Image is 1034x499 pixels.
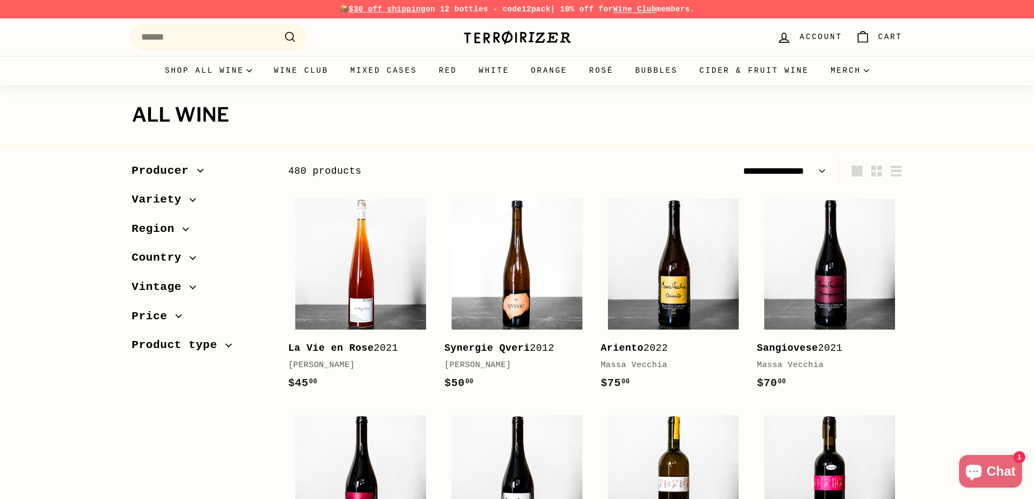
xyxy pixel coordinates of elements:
[601,340,735,356] div: 2022
[288,377,318,389] span: $45
[288,191,434,402] a: La Vie en Rose2021[PERSON_NAME]
[601,359,735,372] div: Massa Vecchia
[132,333,271,363] button: Product type
[778,378,786,386] sup: 00
[445,340,579,356] div: 2012
[601,343,644,353] b: Ariento
[288,340,423,356] div: 2021
[757,191,903,402] a: Sangiovese2021Massa Vecchia
[132,217,271,247] button: Region
[339,56,428,85] a: Mixed Cases
[132,159,271,188] button: Producer
[110,56,924,85] div: Primary
[132,336,226,355] span: Product type
[624,56,688,85] a: Bubbles
[757,359,892,372] div: Massa Vecchia
[132,305,271,334] button: Price
[132,220,183,238] span: Region
[445,191,590,402] a: Synergie Qveri2012[PERSON_NAME]
[757,340,892,356] div: 2021
[263,56,339,85] a: Wine Club
[820,56,880,85] summary: Merch
[349,5,426,14] span: $30 off shipping
[445,359,579,372] div: [PERSON_NAME]
[154,56,263,85] summary: Shop all wine
[621,378,630,386] sup: 00
[601,191,746,402] a: Ariento2022Massa Vecchia
[132,249,190,267] span: Country
[288,359,423,372] div: [PERSON_NAME]
[757,377,786,389] span: $70
[800,31,842,43] span: Account
[132,275,271,305] button: Vintage
[309,378,317,386] sup: 00
[465,378,473,386] sup: 00
[956,455,1025,490] inbox-online-store-chat: Shopify online store chat
[132,191,190,209] span: Variety
[132,246,271,275] button: Country
[849,21,909,53] a: Cart
[132,162,197,180] span: Producer
[522,5,550,14] strong: 12pack
[445,343,530,353] b: Synergie Qveri
[770,21,848,53] a: Account
[288,343,374,353] b: La Vie en Rose
[757,343,819,353] b: Sangiovese
[520,56,578,85] a: Orange
[468,56,520,85] a: White
[428,56,468,85] a: Red
[132,188,271,217] button: Variety
[878,31,903,43] span: Cart
[132,3,903,15] p: 📦 on 12 bottles - code | 10% off for members.
[132,104,903,126] h1: All wine
[445,377,474,389] span: $50
[132,278,190,296] span: Vintage
[601,377,630,389] span: $75
[689,56,820,85] a: Cider & Fruit Wine
[132,307,176,326] span: Price
[578,56,624,85] a: Rosé
[288,163,595,179] div: 480 products
[613,5,656,14] a: Wine Club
